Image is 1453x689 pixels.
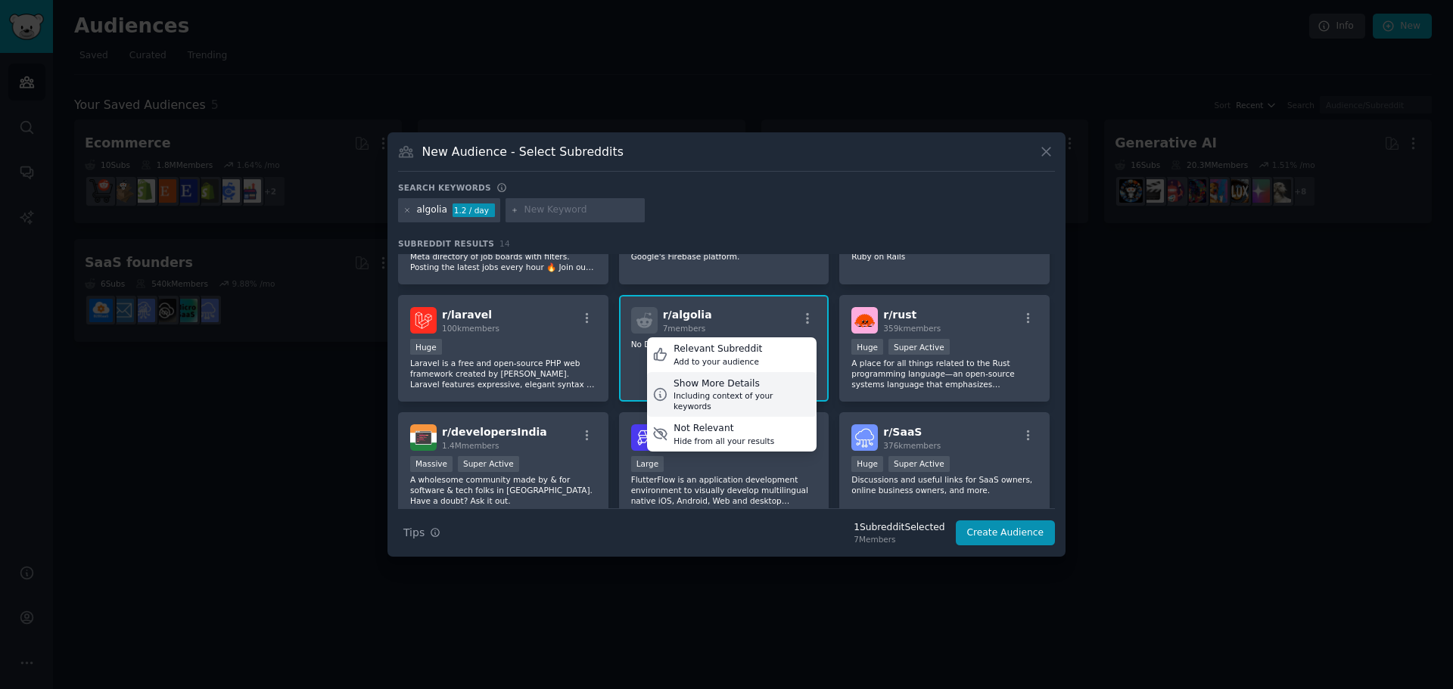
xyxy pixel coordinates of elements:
[674,390,811,411] div: Including context of your keywords
[458,456,519,472] div: Super Active
[442,426,547,438] span: r/ developersIndia
[888,456,950,472] div: Super Active
[398,238,494,249] span: Subreddit Results
[888,339,950,355] div: Super Active
[674,377,811,391] div: Show More Details
[851,456,883,472] div: Huge
[631,424,658,451] img: FlutterFlow
[631,339,817,349] p: No Description...
[674,422,774,436] div: Not Relevant
[631,474,817,506] p: FlutterFlow is an application development environment to visually develop multilingual native iOS...
[851,339,883,355] div: Huge
[410,307,437,334] img: laravel
[854,534,944,545] div: 7 Members
[956,520,1056,546] button: Create Audience
[403,525,425,541] span: Tips
[524,203,639,217] input: New Keyword
[674,356,762,367] div: Add to your audience
[674,436,774,446] div: Hide from all your results
[631,456,664,472] div: Large
[851,424,878,451] img: SaaS
[499,239,510,248] span: 14
[851,358,1038,390] p: A place for all things related to the Rust programming language—an open-source systems language t...
[851,474,1038,495] p: Discussions and useful links for SaaS owners, online business owners, and more.
[883,324,941,333] span: 359k members
[854,521,944,535] div: 1 Subreddit Selected
[417,203,448,217] div: algolia
[453,203,495,217] div: 1.2 / day
[410,424,437,451] img: developersIndia
[398,520,446,546] button: Tips
[410,474,596,506] p: A wholesome community made by & for software & tech folks in [GEOGRAPHIC_DATA]. Have a doubt? Ask...
[410,339,442,355] div: Huge
[442,324,499,333] span: 100k members
[398,182,491,193] h3: Search keywords
[410,456,453,472] div: Massive
[674,343,762,356] div: Relevant Subreddit
[410,241,596,272] p: The official community of JobBoardSearch 🔎 Meta directory of job boards with filters. Posting the...
[663,309,712,321] span: r/ algolia
[663,324,706,333] span: 7 members
[851,307,878,334] img: rust
[883,441,941,450] span: 376k members
[883,426,922,438] span: r/ SaaS
[442,441,499,450] span: 1.4M members
[422,144,624,160] h3: New Audience - Select Subreddits
[410,358,596,390] p: Laravel is a free and open-source PHP web framework created by [PERSON_NAME]. Laravel features ex...
[883,309,916,321] span: r/ rust
[442,309,492,321] span: r/ laravel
